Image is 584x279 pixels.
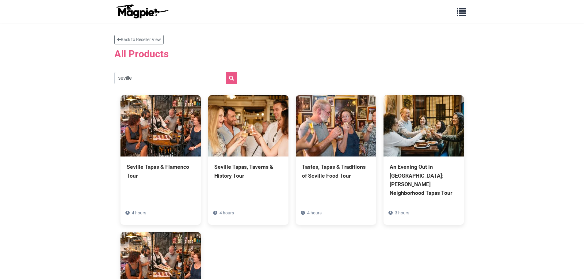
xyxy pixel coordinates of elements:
[307,210,322,215] span: 4 hours
[390,163,458,197] div: An Evening Out in [GEOGRAPHIC_DATA]: [PERSON_NAME] Neighborhood Tapas Tour
[219,210,234,215] span: 4 hours
[120,95,201,156] img: Seville Tapas & Flamenco Tour
[384,95,464,225] a: An Evening Out in [GEOGRAPHIC_DATA]: [PERSON_NAME] Neighborhood Tapas Tour 3 hours
[114,48,470,60] h2: All Products
[395,210,409,215] span: 3 hours
[132,210,146,215] span: 4 hours
[208,95,288,207] a: Seville Tapas, Taverns & History Tour 4 hours
[208,95,288,156] img: Seville Tapas, Taverns & History Tour
[302,163,370,180] div: Tastes, Tapas & Traditions of Seville Food Tour
[296,95,376,156] img: Tastes, Tapas & Traditions of Seville Food Tour
[114,35,164,44] a: Back to Reseller View
[127,163,195,180] div: Seville Tapas & Flamenco Tour
[114,72,237,84] input: Search products...
[114,4,170,19] img: logo-ab69f6fb50320c5b225c76a69d11143b.png
[296,95,376,207] a: Tastes, Tapas & Traditions of Seville Food Tour 4 hours
[384,95,464,156] img: An Evening Out in Seville: Triana Neighborhood Tapas Tour
[214,163,282,180] div: Seville Tapas, Taverns & History Tour
[120,95,201,207] a: Seville Tapas & Flamenco Tour 4 hours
